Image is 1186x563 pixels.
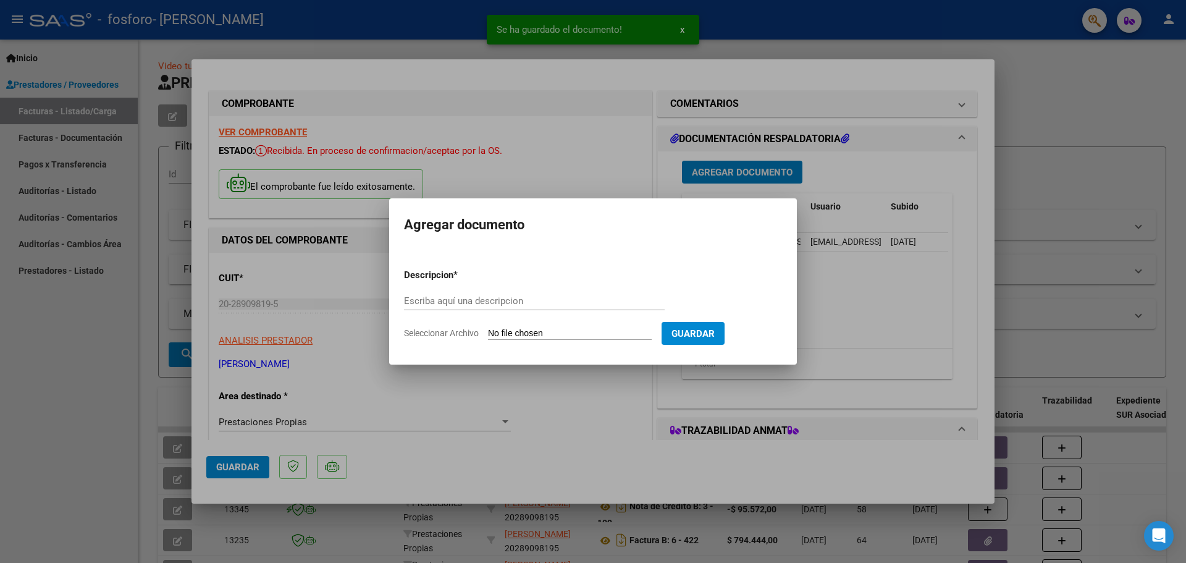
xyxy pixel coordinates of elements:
button: Guardar [662,322,725,345]
span: Seleccionar Archivo [404,328,479,338]
p: Descripcion [404,268,518,282]
div: Open Intercom Messenger [1144,521,1174,551]
span: Guardar [671,328,715,339]
h2: Agregar documento [404,213,782,237]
